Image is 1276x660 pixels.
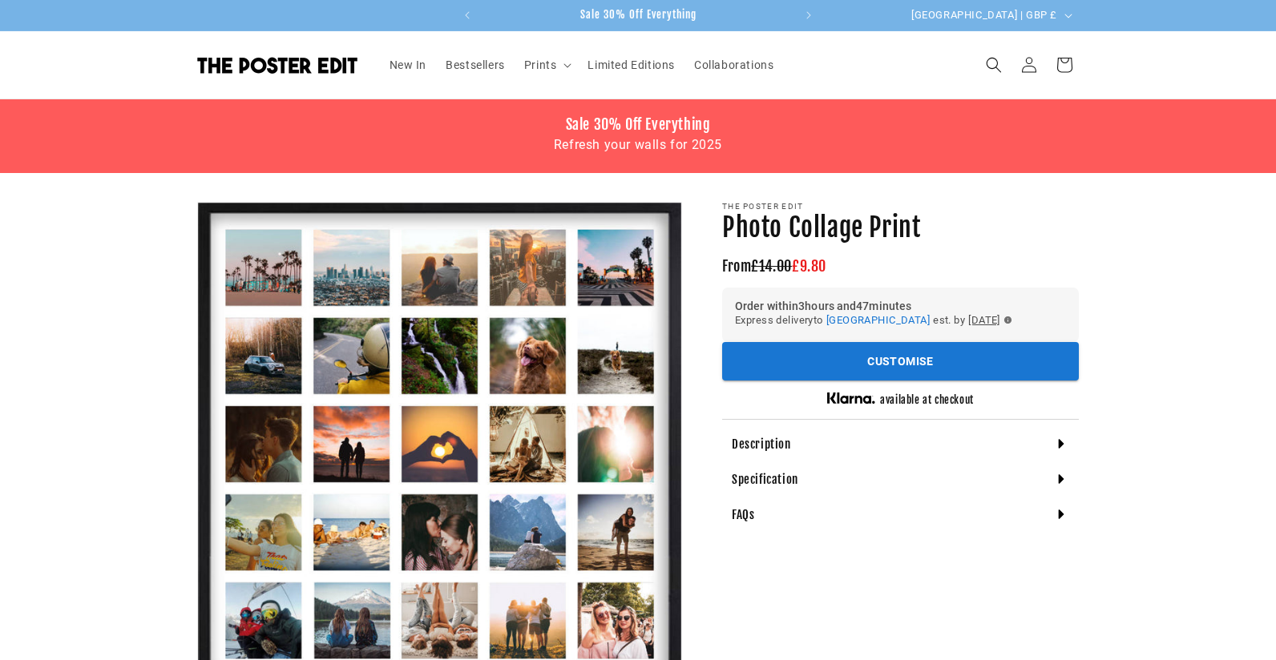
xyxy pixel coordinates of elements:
summary: Search [976,47,1012,82]
a: Bestsellers [436,48,515,82]
button: Customise [722,342,1079,381]
span: £9.80 [792,257,826,275]
span: [DATE] [968,312,1000,329]
p: The Poster Edit [722,202,1079,211]
a: New In [380,48,437,82]
span: [GEOGRAPHIC_DATA] [826,314,930,326]
h4: Description [732,437,791,453]
div: outlined primary button group [722,342,1079,381]
a: Limited Editions [578,48,684,82]
span: £14.00 [751,257,792,275]
span: Collaborations [694,58,773,72]
span: Bestsellers [446,58,505,72]
a: The Poster Edit [192,50,364,79]
a: Collaborations [684,48,783,82]
h4: FAQs [732,507,754,523]
h6: Order within 3 hours and 47 minutes [735,300,1066,312]
summary: Prints [515,48,579,82]
h4: Specification [732,472,798,488]
span: Sale 30% Off Everything [580,8,697,21]
span: est. by [933,312,965,329]
span: Limited Editions [588,58,675,72]
h3: From [722,257,1079,276]
img: The Poster Edit [197,57,357,74]
span: Express delivery to [735,312,823,329]
span: New In [390,58,427,72]
span: [GEOGRAPHIC_DATA] | GBP £ [911,7,1057,23]
button: [GEOGRAPHIC_DATA] [826,312,930,329]
h5: available at checkout [880,393,974,407]
span: Prints [524,58,557,72]
h1: Photo Collage Print [722,211,1079,245]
